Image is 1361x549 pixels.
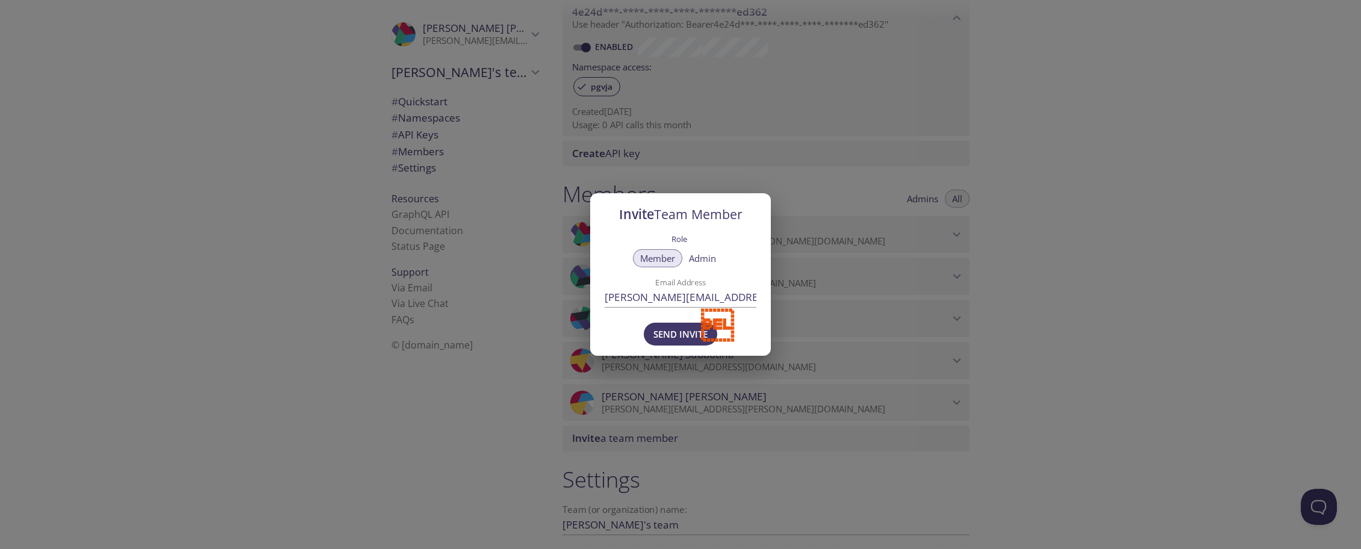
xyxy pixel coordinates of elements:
[619,205,743,223] span: Invite
[654,205,743,223] span: Team Member
[682,249,723,267] button: Admin
[644,323,717,346] button: Send Invite
[605,287,756,307] input: john.smith@acme.com
[653,326,708,342] span: Send Invite
[701,303,733,349] b: 
[633,249,682,267] button: Member
[671,231,687,246] label: Role
[624,279,738,287] label: Email Address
